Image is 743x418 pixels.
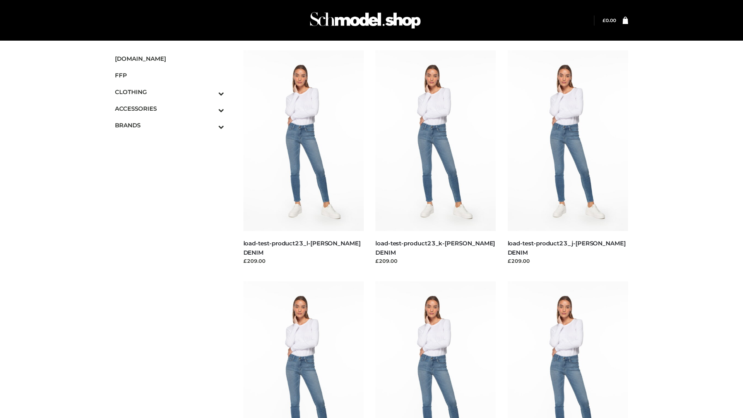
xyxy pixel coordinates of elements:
a: ACCESSORIESToggle Submenu [115,100,224,117]
span: [DOMAIN_NAME] [115,54,224,63]
div: £209.00 [375,257,496,265]
button: Toggle Submenu [197,84,224,100]
a: FFP [115,67,224,84]
a: BRANDSToggle Submenu [115,117,224,134]
span: FFP [115,71,224,80]
span: CLOTHING [115,87,224,96]
a: £0.00 [603,17,616,23]
div: £209.00 [508,257,628,265]
a: load-test-product23_j-[PERSON_NAME] DENIM [508,240,626,256]
span: BRANDS [115,121,224,130]
div: £209.00 [243,257,364,265]
span: ACCESSORIES [115,104,224,113]
img: Schmodel Admin 964 [307,5,423,36]
span: £ [603,17,606,23]
button: Toggle Submenu [197,117,224,134]
a: CLOTHINGToggle Submenu [115,84,224,100]
a: load-test-product23_l-[PERSON_NAME] DENIM [243,240,361,256]
a: load-test-product23_k-[PERSON_NAME] DENIM [375,240,495,256]
button: Toggle Submenu [197,100,224,117]
a: [DOMAIN_NAME] [115,50,224,67]
bdi: 0.00 [603,17,616,23]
